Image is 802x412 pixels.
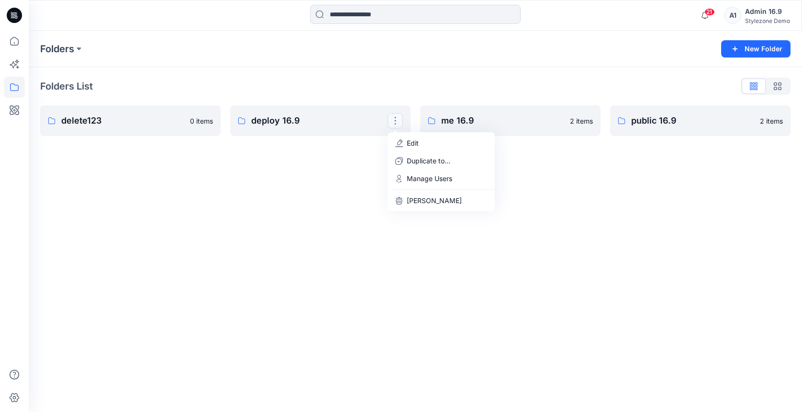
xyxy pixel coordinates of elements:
a: me 16.92 items [420,105,601,136]
p: Duplicate to... [407,156,450,166]
p: 2 items [760,116,783,126]
div: Admin 16.9 [745,6,790,17]
p: [PERSON_NAME] [407,195,462,206]
p: Folders List [40,79,93,93]
button: New Folder [721,40,791,57]
span: 21 [704,8,715,16]
a: public 16.92 items [610,105,791,136]
p: deploy 16.9 [251,114,388,127]
div: A1 [724,7,741,24]
div: Stylezone Demo [745,17,790,24]
p: me 16.9 [441,114,564,127]
a: deploy 16.9EditDuplicate to...Manage Users[PERSON_NAME] [230,105,411,136]
p: 0 items [190,116,213,126]
a: Folders [40,42,74,56]
p: delete123 [61,114,184,127]
p: Manage Users [407,173,452,183]
p: public 16.9 [631,114,754,127]
p: Edit [407,138,419,148]
a: delete1230 items [40,105,221,136]
p: 2 items [570,116,593,126]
